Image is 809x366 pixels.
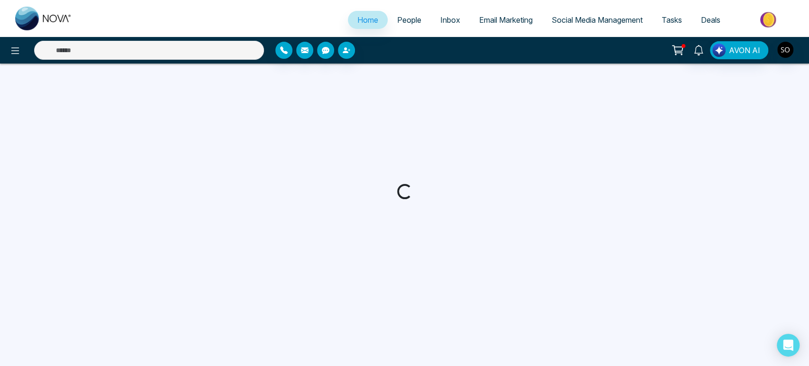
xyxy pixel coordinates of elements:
[397,15,421,25] span: People
[479,15,533,25] span: Email Marketing
[542,11,652,29] a: Social Media Management
[552,15,643,25] span: Social Media Management
[735,9,803,30] img: Market-place.gif
[729,45,760,56] span: AVON AI
[777,42,793,58] img: User Avatar
[431,11,470,29] a: Inbox
[357,15,378,25] span: Home
[712,44,726,57] img: Lead Flow
[470,11,542,29] a: Email Marketing
[701,15,720,25] span: Deals
[691,11,730,29] a: Deals
[777,334,800,357] div: Open Intercom Messenger
[388,11,431,29] a: People
[348,11,388,29] a: Home
[710,41,768,59] button: AVON AI
[662,15,682,25] span: Tasks
[652,11,691,29] a: Tasks
[440,15,460,25] span: Inbox
[15,7,72,30] img: Nova CRM Logo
